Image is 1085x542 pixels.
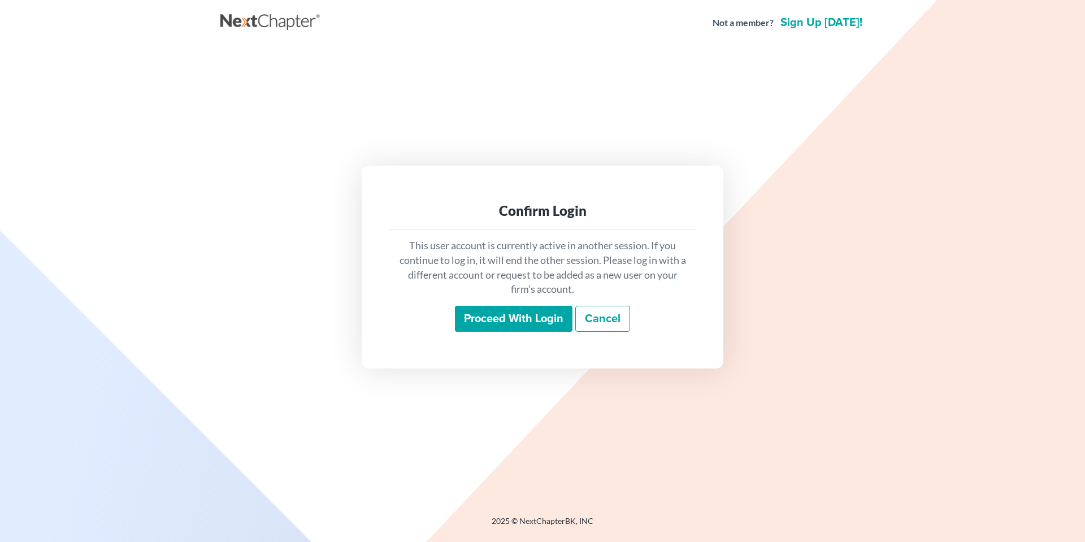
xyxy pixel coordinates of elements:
strong: Not a member? [713,16,774,29]
p: This user account is currently active in another session. If you continue to log in, it will end ... [398,239,687,297]
a: Sign up [DATE]! [778,17,865,28]
input: Proceed with login [455,306,572,332]
div: Confirm Login [398,202,687,220]
a: Cancel [575,306,630,332]
div: 2025 © NextChapterBK, INC [220,515,865,536]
